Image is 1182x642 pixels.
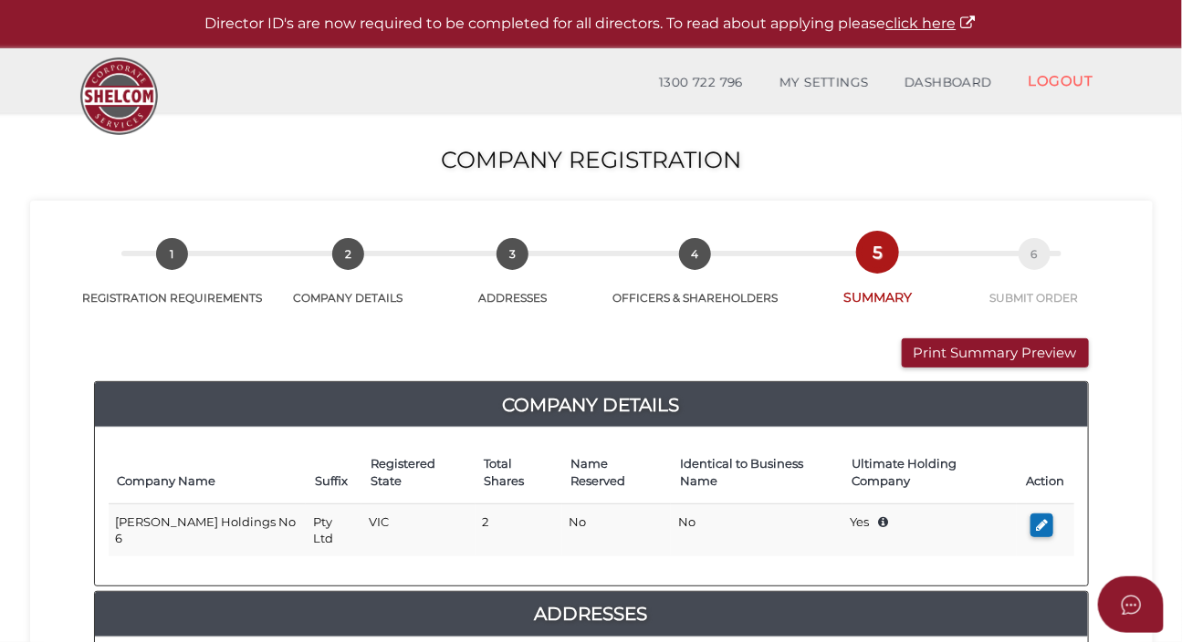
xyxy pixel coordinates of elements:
a: click here [886,15,978,32]
span: 1 [156,238,188,270]
p: Director ID's are now required to be completed for all directors. To read about applying please [46,14,1136,35]
th: Name Reserved [562,441,672,503]
th: Registered State [361,441,476,503]
a: Addresses [95,599,1088,628]
th: Identical to Business Name [671,441,842,503]
button: Open asap [1098,576,1164,633]
td: Pty Ltd [306,503,361,556]
span: 2 [332,238,364,270]
a: 5SUMMARY [793,256,962,306]
span: 6 [1019,238,1051,270]
td: 2 [476,503,562,556]
a: 2COMPANY DETAILS [268,258,428,305]
td: Yes [842,503,1017,556]
button: Print Summary Preview [902,338,1089,368]
td: No [562,503,672,556]
td: [PERSON_NAME] Holdings No 6 [109,503,306,556]
td: No [671,503,842,556]
a: 6SUBMIT ORDER [962,258,1106,305]
span: 4 [679,238,711,270]
th: Action [1017,441,1073,503]
a: Company Details [95,390,1088,419]
a: 3ADDRESSES [428,258,597,305]
span: 5 [862,236,894,268]
td: VIC [361,503,476,556]
th: Company Name [109,441,306,503]
th: Total Shares [476,441,562,503]
a: LOGOUT [1010,62,1112,99]
th: Suffix [306,441,361,503]
th: Ultimate Holding Company [842,441,1017,503]
a: MY SETTINGS [761,65,887,101]
a: 4OFFICERS & SHAREHOLDERS [597,258,792,305]
img: Logo [71,48,167,144]
span: 3 [497,238,528,270]
a: DASHBOARD [886,65,1010,101]
a: 1300 722 796 [641,65,761,101]
a: 1REGISTRATION REQUIREMENTS [76,258,268,305]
